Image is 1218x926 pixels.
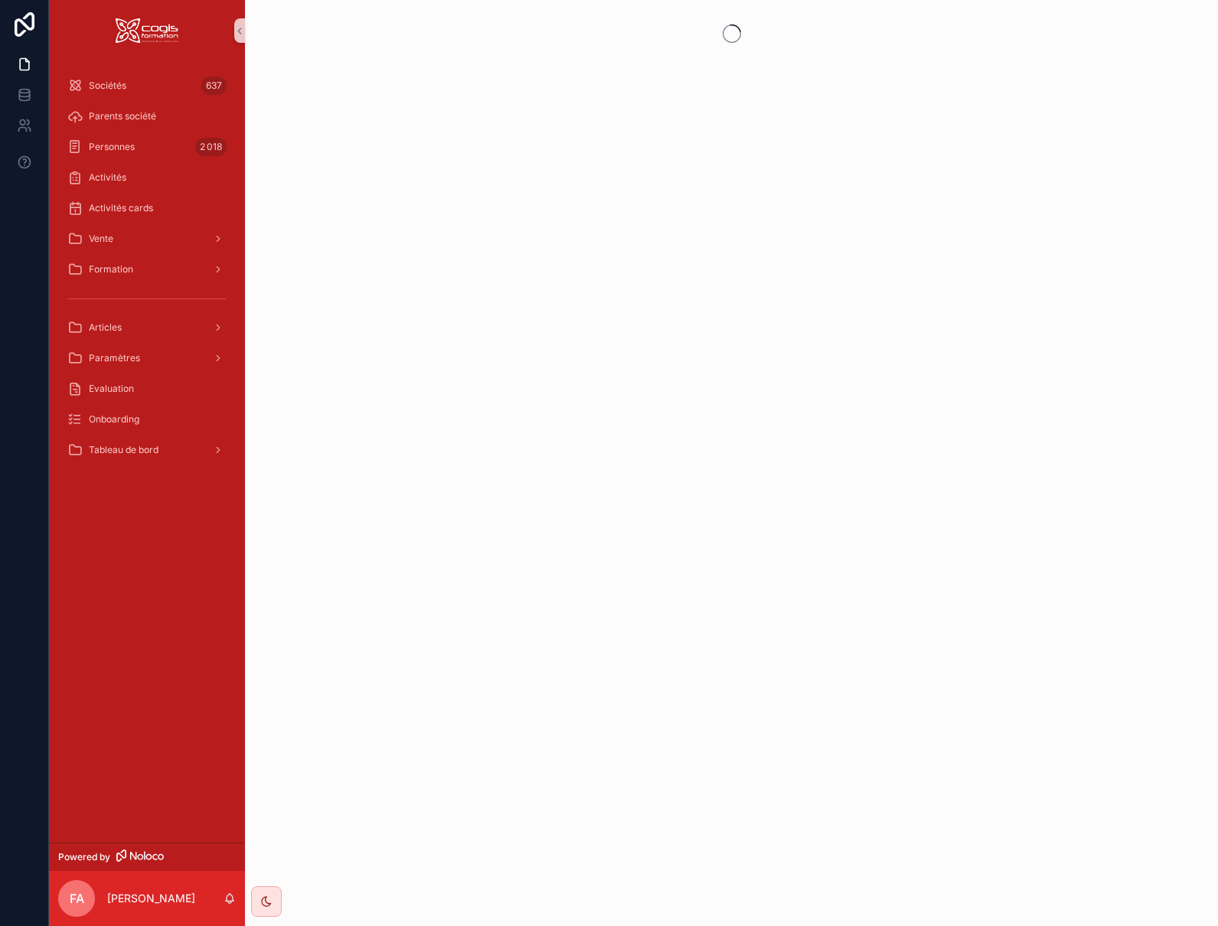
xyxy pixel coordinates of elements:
[89,141,135,153] span: Personnes
[58,72,236,99] a: Sociétés637
[49,61,245,484] div: scrollable content
[58,133,236,161] a: Personnes2 018
[49,843,245,871] a: Powered by
[195,138,227,156] div: 2 018
[89,383,134,395] span: Evaluation
[58,406,236,433] a: Onboarding
[107,891,195,906] p: [PERSON_NAME]
[70,889,84,908] span: FA
[89,80,126,92] span: Sociétés
[89,263,133,276] span: Formation
[116,18,178,43] img: App logo
[58,375,236,403] a: Evaluation
[58,344,236,372] a: Paramètres
[58,314,236,341] a: Articles
[201,77,227,95] div: 637
[58,225,236,253] a: Vente
[58,851,110,863] span: Powered by
[89,110,156,122] span: Parents société
[89,321,122,334] span: Articles
[89,444,158,456] span: Tableau de bord
[58,256,236,283] a: Formation
[89,171,126,184] span: Activités
[89,352,140,364] span: Paramètres
[58,436,236,464] a: Tableau de bord
[89,413,139,426] span: Onboarding
[89,233,113,245] span: Vente
[58,194,236,222] a: Activités cards
[58,103,236,130] a: Parents société
[89,202,153,214] span: Activités cards
[58,164,236,191] a: Activités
